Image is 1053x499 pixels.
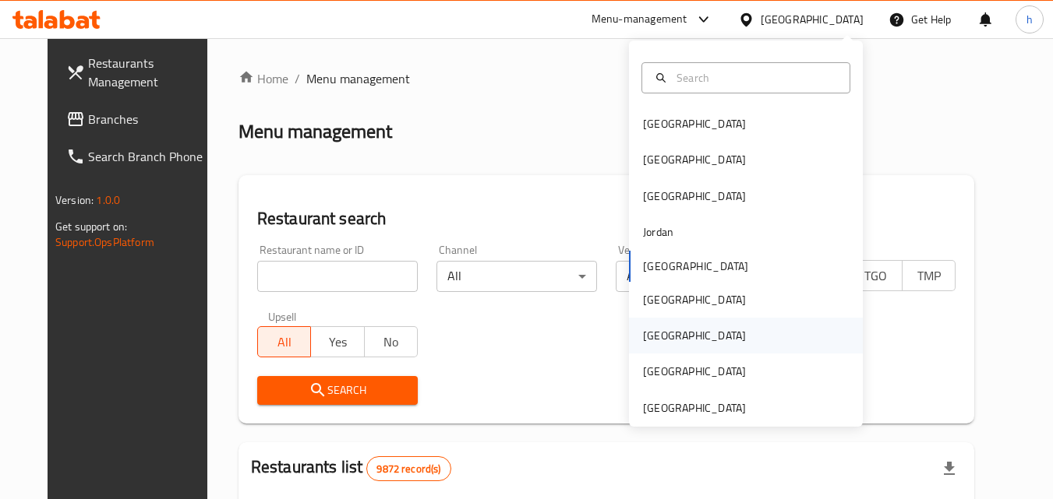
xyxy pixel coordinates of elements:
span: No [371,331,412,353]
span: Search [270,381,405,400]
button: Yes [310,326,364,357]
label: Upsell [268,311,297,322]
div: Total records count [366,456,451,481]
span: Branches [88,110,211,128]
button: TGO [848,260,902,291]
div: Export file [931,450,968,487]
span: All [264,331,305,353]
li: / [295,69,300,88]
h2: Restaurant search [257,207,956,230]
div: [GEOGRAPHIC_DATA] [643,399,746,416]
div: [GEOGRAPHIC_DATA] [643,291,746,308]
span: Restaurants Management [88,54,211,91]
a: Search Branch Phone [54,138,224,175]
span: Search Branch Phone [88,147,211,166]
h2: Restaurants list [251,455,451,481]
span: Get support on: [55,216,127,237]
span: TGO [855,265,896,287]
span: TMP [909,265,949,287]
div: [GEOGRAPHIC_DATA] [643,188,746,205]
div: [GEOGRAPHIC_DATA] [643,363,746,380]
a: Home [239,69,288,88]
div: All [616,261,776,292]
div: [GEOGRAPHIC_DATA] [761,11,864,28]
a: Restaurants Management [54,44,224,100]
span: Version: [55,190,94,210]
div: Jordan [643,223,673,241]
button: No [364,326,418,357]
input: Search for restaurant name or ID.. [257,261,418,292]
div: [GEOGRAPHIC_DATA] [643,151,746,168]
span: Menu management [306,69,410,88]
button: Search [257,376,418,405]
span: 9872 record(s) [367,462,450,476]
input: Search [670,69,840,86]
button: TMP [902,260,956,291]
a: Branches [54,100,224,138]
span: h [1026,11,1033,28]
span: Yes [317,331,358,353]
nav: breadcrumb [239,69,974,88]
div: All [436,261,597,292]
div: [GEOGRAPHIC_DATA] [643,115,746,132]
button: All [257,326,311,357]
div: [GEOGRAPHIC_DATA] [643,327,746,344]
h2: Menu management [239,119,392,144]
div: Menu-management [592,10,687,29]
span: 1.0.0 [96,190,120,210]
a: Support.OpsPlatform [55,232,154,252]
